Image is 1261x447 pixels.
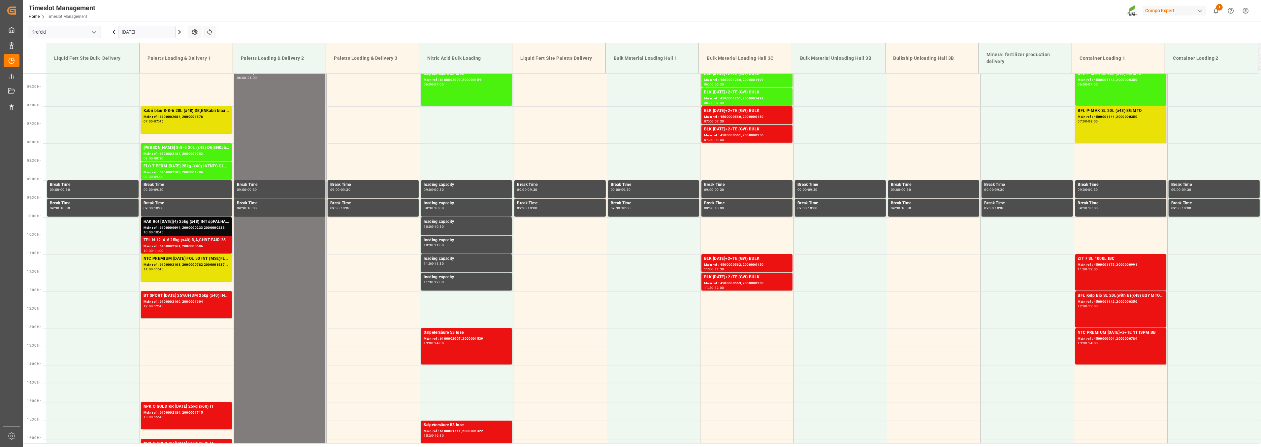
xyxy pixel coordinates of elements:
[424,256,509,262] div: loading capacity
[1078,114,1164,120] div: Main ref : 4500001144, 2000000350
[1209,3,1223,18] button: show 1 new notifications
[27,196,41,199] span: 09:30 Hr
[330,207,340,210] div: 09:30
[247,76,257,79] div: 21:00
[517,182,603,188] div: Break Time
[433,434,434,437] div: -
[424,83,433,86] div: 06:00
[891,182,977,188] div: Break Time
[1087,120,1088,123] div: -
[330,200,416,207] div: Break Time
[984,207,994,210] div: 09:30
[434,262,444,265] div: 11:30
[27,251,41,255] span: 11:00 Hr
[704,256,790,262] div: BLK [DATE]+2+TE (GW) BULK
[144,145,229,151] div: [PERSON_NAME] 8-8-6 20L (x48) DE,ENKabri Grün 10-4-7 20 L (x48) DE,EN,FR,NLBFL P-MAX SL 20L (x48)...
[715,138,724,141] div: 08:00
[714,268,715,271] div: -
[704,96,790,101] div: Main ref : 4500001261, 2000001499
[891,200,977,207] div: Break Time
[433,342,434,345] div: -
[1171,200,1257,207] div: Break Time
[27,177,41,181] span: 09:00 Hr
[153,416,154,419] div: -
[144,256,229,262] div: NTC PREMIUM [DATE] FOL 50 INT (MSE)FLO T EAGLE K 12-0-24 25kg (x40) INTFLO T TURF BS 20-5-8 25kg ...
[50,182,136,188] div: Break Time
[144,292,229,299] div: BT SPORT [DATE] 25%UH 3M 25kg (x40) INTBT FAIR 25-5-8 35%UH 3M 25kg (x40) INTBT T NK [DATE] 11%UH...
[1143,4,1209,17] button: Compo Expert
[424,71,509,77] div: Salpetersäure 53 lose
[27,307,41,310] span: 12:30 Hr
[154,231,164,234] div: 10:45
[1182,207,1191,210] div: 10:00
[1181,188,1182,191] div: -
[518,52,600,64] div: Liquid Fert Site Paletts Delivery
[715,207,724,210] div: 10:00
[715,101,724,104] div: 07:00
[517,200,603,207] div: Break Time
[527,188,528,191] div: -
[153,207,154,210] div: -
[704,133,790,138] div: Main ref : 4500000561, 2000000150
[144,410,229,416] div: Main ref : 6100002184, 2000001715
[1088,120,1098,123] div: 08:00
[27,103,41,107] span: 07:00 Hr
[434,225,444,228] div: 10:30
[154,268,164,271] div: 11:45
[808,188,818,191] div: 09:30
[153,268,154,271] div: -
[237,182,323,188] div: Break Time
[237,188,246,191] div: 09:00
[144,305,153,308] div: 12:00
[704,108,790,114] div: BLK [DATE]+2+TE (GW) BULK
[901,188,911,191] div: 09:30
[154,207,164,210] div: 10:00
[433,244,434,247] div: -
[1078,200,1164,207] div: Break Time
[704,71,790,77] div: BLK [DATE]+2+TE (GW) BULK
[144,225,229,231] div: Main ref : 6100000694, 2000000233 2000000233;
[1078,268,1087,271] div: 11:00
[144,231,153,234] div: 10:00
[144,120,153,123] div: 07:00
[27,399,41,403] span: 15:00 Hr
[621,188,631,191] div: 09:30
[27,140,41,144] span: 08:00 Hr
[1078,292,1164,299] div: BFL Kelp Bio SL 20L(with B)(x48) EGY MTOBFL KELP BIO SL (with B) 12x1L (x60) EGY;BFL P-MAX SL 12x...
[153,175,154,178] div: -
[1171,188,1181,191] div: 09:00
[1182,188,1191,191] div: 09:30
[807,207,808,210] div: -
[27,325,41,329] span: 13:00 Hr
[144,249,153,252] div: 10:30
[704,83,714,86] div: 06:00
[620,207,621,210] div: -
[153,188,154,191] div: -
[145,52,227,64] div: Paletts Loading & Delivery 1
[340,207,341,210] div: -
[611,207,620,210] div: 09:30
[1088,342,1098,345] div: 14:00
[1171,207,1181,210] div: 09:30
[1088,207,1098,210] div: 10:00
[995,188,1004,191] div: 09:30
[714,207,715,210] div: -
[27,288,41,292] span: 12:00 Hr
[50,188,59,191] div: 09:00
[704,281,790,286] div: Main ref : 4500000563, 2000000150
[527,207,528,210] div: -
[424,342,433,345] div: 13:00
[27,381,41,384] span: 14:30 Hr
[1223,3,1238,18] button: Help Center
[901,207,911,210] div: 10:00
[27,85,41,88] span: 06:30 Hr
[611,188,620,191] div: 09:00
[144,182,229,188] div: Break Time
[797,182,883,188] div: Break Time
[424,429,509,434] div: Main ref : 6100001711, 2000001422
[29,3,95,13] div: Timeslot Management
[51,52,134,64] div: Liquid Fert Site Bulk Delivery
[330,182,416,188] div: Break Time
[144,262,229,268] div: Main ref : 6100002108, 2000000782 2000001637;2000001277
[27,270,41,273] span: 11:30 Hr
